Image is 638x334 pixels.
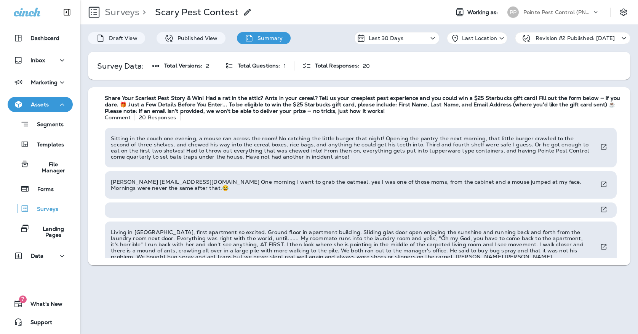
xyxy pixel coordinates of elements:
[369,35,403,41] p: Last 30 Days
[29,121,64,129] p: Segments
[29,206,58,213] p: Surveys
[523,9,592,15] p: Pointe Pest Control (PNW)
[536,35,615,41] p: Revision #2 Published: [DATE]
[155,6,238,18] p: Scary Pest Contest
[23,301,62,310] span: What's New
[467,9,500,16] span: Working as:
[30,57,45,63] p: Inbox
[597,202,611,217] button: View Survey
[8,248,73,263] button: Data
[97,63,144,69] p: Survey Data:
[139,6,146,18] p: >
[111,229,591,266] p: Living in [GEOGRAPHIC_DATA], first apartment so excited. Ground floor in apartment building. Slid...
[29,141,64,149] p: Templates
[56,5,78,20] button: Collapse Sidebar
[31,253,44,259] p: Data
[206,63,209,69] p: 2
[8,31,73,46] button: Dashboard
[8,53,73,68] button: Inbox
[29,226,70,238] p: Landing Pages
[8,75,73,90] button: Marketing
[8,220,73,241] button: Landing Pages
[102,6,139,18] p: Surveys
[31,79,58,85] p: Marketing
[8,97,73,112] button: Assets
[30,186,54,193] p: Forms
[8,136,73,152] button: Templates
[617,5,630,19] button: Settings
[597,240,611,254] button: View Survey
[597,177,611,191] button: View Survey
[597,140,611,154] button: View Survey
[164,63,202,69] span: Total Versions:
[238,63,280,69] span: Total Questions:
[29,161,70,173] p: File Manager
[315,63,359,69] span: Total Responses:
[30,35,59,41] p: Dashboard
[105,114,131,120] p: Comment
[8,296,73,312] button: 7What's New
[507,6,519,18] div: PP
[254,35,283,41] p: Summary
[462,35,497,41] p: Last Location
[174,35,218,41] p: Published View
[284,63,286,69] p: 1
[8,201,73,217] button: Surveys
[8,156,73,177] button: File Manager
[139,114,176,120] p: 20 Responses
[111,135,591,160] p: Sitting in the couch one evening, a mouse ran across the room! No catching the little burger that...
[111,179,591,191] p: [PERSON_NAME] [EMAIL_ADDRESS][DOMAIN_NAME] One morning I went to grab the oatmeal, yes I was one ...
[31,101,49,108] p: Assets
[8,116,73,132] button: Segments
[105,95,623,114] span: Share Your Scariest Pest Story & Win! Had a rat in the attic? Ants in your cereal? Tell us your c...
[8,181,73,197] button: Forms
[105,35,137,41] p: Draft View
[363,63,370,69] p: 20
[23,319,52,328] span: Support
[19,295,27,303] span: 7
[8,315,73,330] button: Support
